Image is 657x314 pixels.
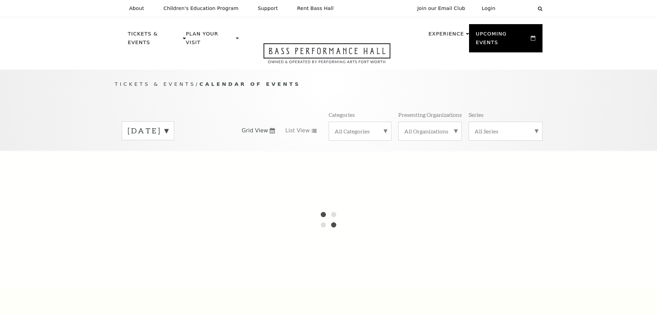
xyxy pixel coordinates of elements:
[242,127,268,134] span: Grid View
[398,111,462,118] p: Presenting Organizations
[285,127,310,134] span: List View
[335,128,386,135] label: All Categories
[163,6,239,11] p: Children's Education Program
[476,30,529,51] p: Upcoming Events
[258,6,278,11] p: Support
[428,30,464,42] p: Experience
[186,30,234,51] p: Plan Your Visit
[404,128,456,135] label: All Organizations
[199,81,300,87] span: Calendar of Events
[129,6,144,11] p: About
[329,111,355,118] p: Categories
[507,5,531,12] select: Select:
[115,80,542,89] p: /
[475,128,537,135] label: All Series
[128,125,168,136] label: [DATE]
[128,30,181,51] p: Tickets & Events
[469,111,484,118] p: Series
[115,81,196,87] span: Tickets & Events
[297,6,334,11] p: Rent Bass Hall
